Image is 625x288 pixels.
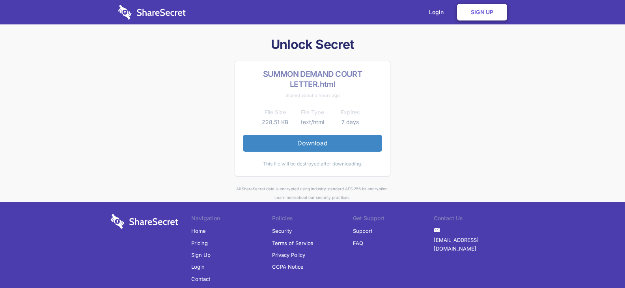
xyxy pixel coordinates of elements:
h1: Unlock Secret [108,36,518,53]
a: Privacy Policy [272,249,305,261]
li: Policies [272,214,353,225]
div: All ShareSecret data is encrypted using industry standard AES 256 bit encryption. about our secur... [108,184,518,202]
h2: SUMMON DEMAND COURT LETTER.html [243,69,382,89]
a: Terms of Service [272,237,313,249]
a: Sign Up [457,4,507,20]
a: Support [353,225,372,237]
a: Home [191,225,206,237]
th: File Size [256,108,294,117]
img: logo-wordmark-white-trans-d4663122ce5f474addd5e946df7df03e33cb6a1c49d2221995e7729f52c070b2.svg [118,5,186,20]
a: Download [243,135,382,151]
a: Pricing [191,237,208,249]
a: Learn more [274,195,297,200]
a: FAQ [353,237,363,249]
a: Security [272,225,292,237]
div: Shared about 5 hours ago [243,91,382,100]
li: Get Support [353,214,434,225]
a: Login [191,261,205,273]
td: 7 days [331,117,369,127]
a: Contact [191,273,210,285]
li: Contact Us [434,214,515,225]
a: Sign Up [191,249,211,261]
a: CCPA Notice [272,261,304,273]
td: text/html [294,117,331,127]
li: Navigation [191,214,272,225]
td: 228.51 KB [256,117,294,127]
div: This file will be destroyed after downloading. [243,160,382,168]
a: [EMAIL_ADDRESS][DOMAIN_NAME] [434,234,515,255]
th: Expires [331,108,369,117]
th: File Type [294,108,331,117]
img: logo-wordmark-white-trans-d4663122ce5f474addd5e946df7df03e33cb6a1c49d2221995e7729f52c070b2.svg [111,214,178,229]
